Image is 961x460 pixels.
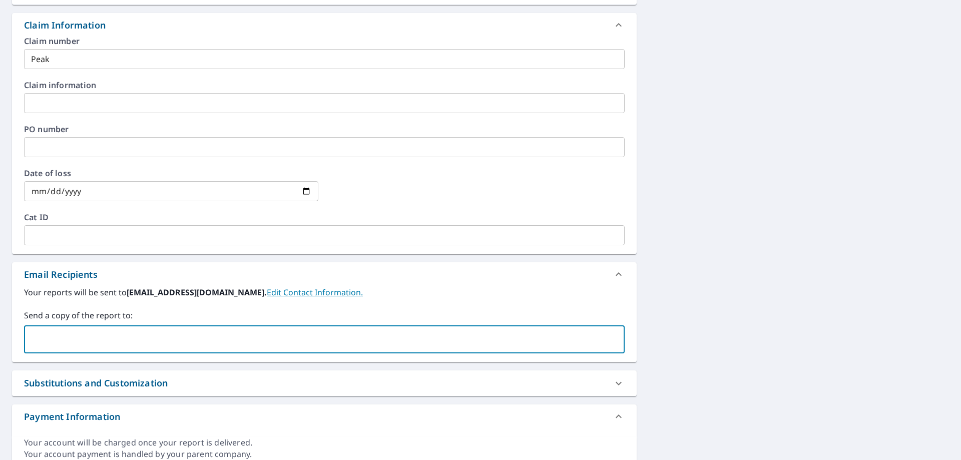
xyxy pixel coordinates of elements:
label: Claim information [24,81,625,89]
label: Date of loss [24,169,318,177]
div: Substitutions and Customization [12,370,637,396]
div: Payment Information [24,410,120,423]
div: Payment Information [12,404,637,428]
div: Claim Information [12,13,637,37]
a: EditContactInfo [267,287,363,298]
div: Claim Information [24,19,106,32]
label: PO number [24,125,625,133]
label: Your reports will be sent to [24,286,625,298]
div: Email Recipients [12,262,637,286]
div: Substitutions and Customization [24,376,168,390]
b: [EMAIL_ADDRESS][DOMAIN_NAME]. [127,287,267,298]
label: Send a copy of the report to: [24,309,625,321]
label: Cat ID [24,213,625,221]
label: Claim number [24,37,625,45]
div: Your account payment is handled by your parent company. [24,448,625,460]
div: Your account will be charged once your report is delivered. [24,437,625,448]
div: Email Recipients [24,268,98,281]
